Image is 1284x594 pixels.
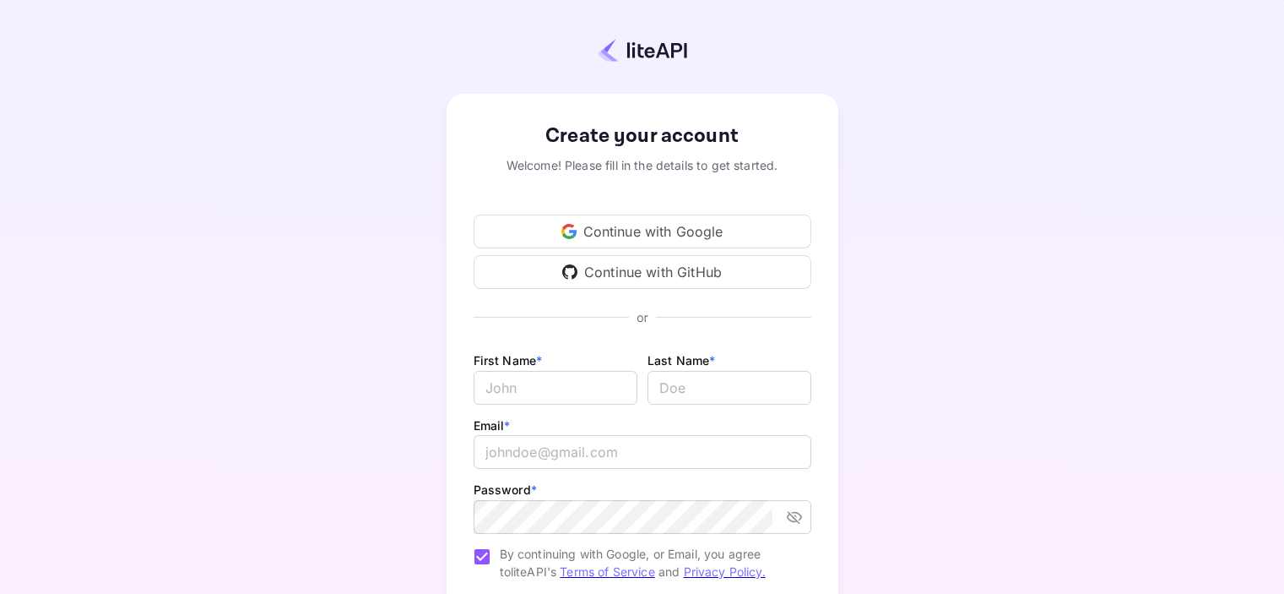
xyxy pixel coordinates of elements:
a: Privacy Policy. [684,564,766,579]
a: Terms of Service [560,564,654,579]
div: Create your account [474,121,811,151]
button: toggle password visibility [779,502,810,532]
span: By continuing with Google, or Email, you agree to liteAPI's and [500,545,798,580]
input: Doe [647,371,811,405]
div: Continue with GitHub [474,255,811,289]
label: Password [474,482,537,497]
div: Welcome! Please fill in the details to get started. [474,156,811,174]
label: Last Name [647,353,716,368]
label: Email [474,418,511,433]
input: johndoe@gmail.com [474,435,811,469]
div: Continue with Google [474,215,811,248]
label: First Name [474,353,543,368]
input: John [474,371,637,405]
img: liteapi [598,38,687,63]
